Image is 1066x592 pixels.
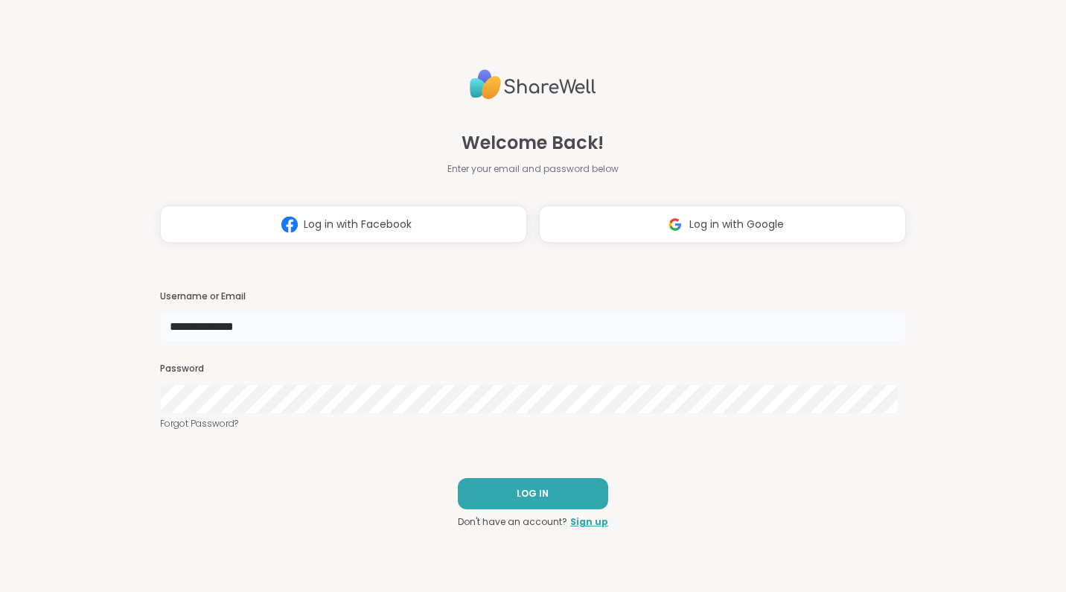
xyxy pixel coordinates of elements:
[539,206,906,243] button: Log in with Google
[304,217,412,232] span: Log in with Facebook
[160,363,906,375] h3: Password
[160,206,527,243] button: Log in with Facebook
[470,63,596,106] img: ShareWell Logo
[447,162,619,176] span: Enter your email and password below
[458,478,608,509] button: LOG IN
[689,217,784,232] span: Log in with Google
[160,417,906,430] a: Forgot Password?
[661,211,689,238] img: ShareWell Logomark
[462,130,604,156] span: Welcome Back!
[458,515,567,529] span: Don't have an account?
[275,211,304,238] img: ShareWell Logomark
[160,290,906,303] h3: Username or Email
[517,487,549,500] span: LOG IN
[570,515,608,529] a: Sign up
